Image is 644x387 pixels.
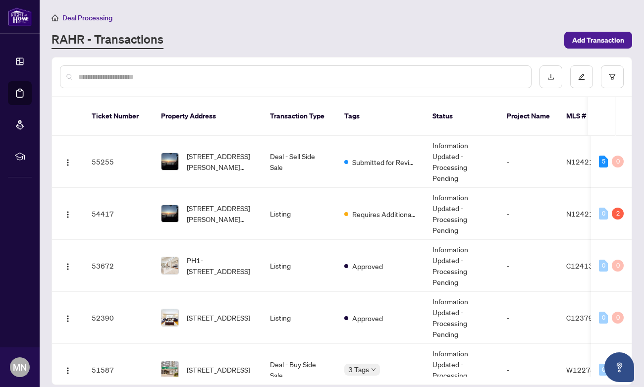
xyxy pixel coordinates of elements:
[558,97,618,136] th: MLS #
[499,97,558,136] th: Project Name
[262,136,336,188] td: Deal - Sell Side Sale
[566,209,607,218] span: N12421122
[499,188,558,240] td: -
[52,31,163,49] a: RAHR - Transactions
[609,73,616,80] span: filter
[60,258,76,274] button: Logo
[262,188,336,240] td: Listing
[425,240,499,292] td: Information Updated - Processing Pending
[161,153,178,170] img: thumbnail-img
[601,65,624,88] button: filter
[84,188,153,240] td: 54417
[612,208,624,220] div: 2
[539,65,562,88] button: download
[60,206,76,221] button: Logo
[599,208,608,220] div: 0
[64,211,72,219] img: Logo
[13,360,27,374] span: MN
[425,292,499,344] td: Information Updated - Processing Pending
[566,261,606,270] span: C12413055
[262,292,336,344] td: Listing
[425,188,499,240] td: Information Updated - Processing Pending
[8,7,32,26] img: logo
[187,203,254,224] span: [STREET_ADDRESS][PERSON_NAME][PERSON_NAME]
[161,361,178,378] img: thumbnail-img
[612,312,624,324] div: 0
[599,312,608,324] div: 0
[84,240,153,292] td: 53672
[425,136,499,188] td: Information Updated - Processing Pending
[262,240,336,292] td: Listing
[566,313,606,322] span: C12379548
[612,156,624,167] div: 0
[187,364,250,375] span: [STREET_ADDRESS]
[566,157,607,166] span: N12421122
[578,73,585,80] span: edit
[612,260,624,272] div: 0
[84,136,153,188] td: 55255
[604,352,634,382] button: Open asap
[499,292,558,344] td: -
[566,365,608,374] span: W12278517
[352,261,383,272] span: Approved
[572,32,624,48] span: Add Transaction
[161,205,178,222] img: thumbnail-img
[60,154,76,169] button: Logo
[336,97,425,136] th: Tags
[352,157,417,167] span: Submitted for Review
[499,136,558,188] td: -
[564,32,632,49] button: Add Transaction
[64,367,72,375] img: Logo
[62,13,112,22] span: Deal Processing
[599,260,608,272] div: 0
[52,14,58,21] span: home
[547,73,554,80] span: download
[64,159,72,166] img: Logo
[352,209,417,220] span: Requires Additional Docs
[499,240,558,292] td: -
[262,97,336,136] th: Transaction Type
[599,364,608,376] div: 0
[570,65,593,88] button: edit
[64,315,72,323] img: Logo
[84,97,153,136] th: Ticket Number
[161,309,178,326] img: thumbnail-img
[84,292,153,344] td: 52390
[64,263,72,271] img: Logo
[371,367,376,372] span: down
[161,257,178,274] img: thumbnail-img
[187,151,254,172] span: [STREET_ADDRESS][PERSON_NAME][PERSON_NAME]
[348,364,369,375] span: 3 Tags
[153,97,262,136] th: Property Address
[60,310,76,326] button: Logo
[352,313,383,324] span: Approved
[60,362,76,378] button: Logo
[187,312,250,323] span: [STREET_ADDRESS]
[425,97,499,136] th: Status
[599,156,608,167] div: 5
[187,255,254,276] span: PH1-[STREET_ADDRESS]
